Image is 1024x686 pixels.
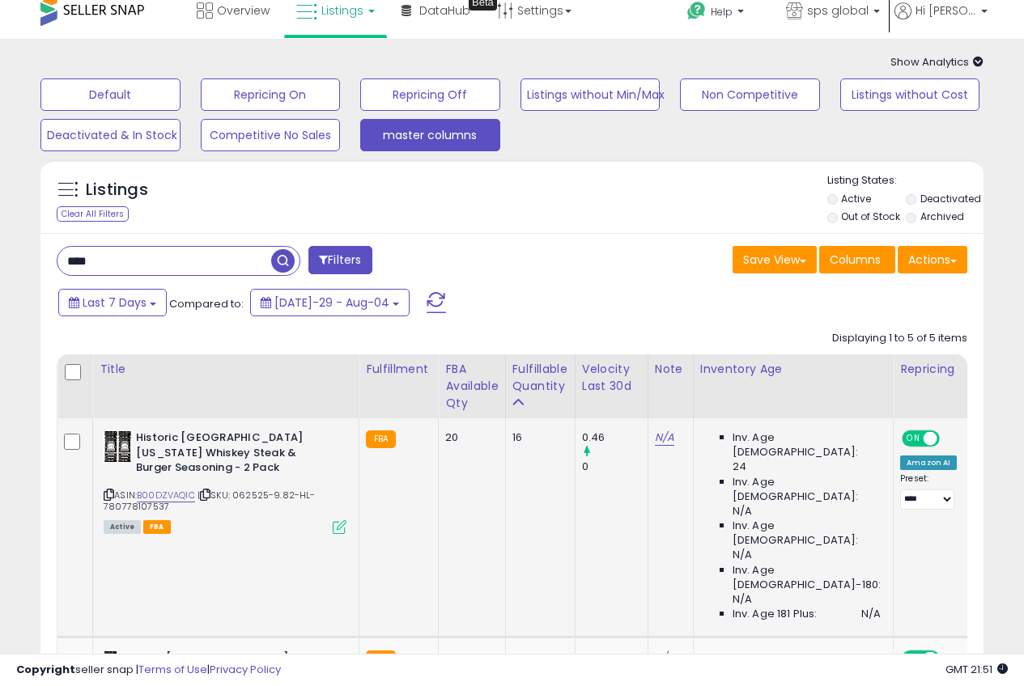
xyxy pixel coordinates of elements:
label: Active [841,192,871,205]
b: Historic [GEOGRAPHIC_DATA] [US_STATE] Whiskey Steak & Burger Seasoning - 2 Pack [136,430,333,480]
img: 51ufheCtW0L._SL40_.jpg [104,430,132,463]
button: Deactivated & In Stock [40,119,181,151]
span: Listings [321,2,363,19]
a: N/A [655,430,674,446]
button: Default [40,78,181,111]
div: seller snap | | [16,663,281,678]
div: Repricing [900,361,962,378]
div: Amazon AI [900,455,957,470]
div: Clear All Filters [57,206,129,222]
div: 16 [512,430,563,445]
span: FBA [143,520,171,534]
span: Overview [217,2,270,19]
button: Listings without Cost [840,78,980,111]
p: Listing States: [827,173,984,188]
span: Help [711,5,733,19]
span: sps global [807,2,869,19]
span: N/A [733,548,752,562]
button: Competitive No Sales [201,119,341,151]
button: [DATE]-29 - Aug-04 [250,289,410,316]
div: Title [100,361,352,378]
span: Inv. Age 181 Plus: [733,607,818,621]
button: Listings without Min/Max [520,78,661,111]
small: FBA [366,430,396,448]
div: Note [655,361,686,378]
span: Inv. Age [DEMOGRAPHIC_DATA]: [733,430,881,459]
div: ASIN: [104,430,346,532]
i: Get Help [686,1,707,21]
div: 0.46 [582,430,648,445]
span: [DATE]-29 - Aug-04 [274,294,389,311]
span: All listings currently available for purchase on Amazon [104,520,141,534]
strong: Copyright [16,662,75,677]
span: Inv. Age [DEMOGRAPHIC_DATA]-180: [733,563,881,592]
label: Out of Stock [841,210,900,223]
span: Hi [PERSON_NAME] [916,2,976,19]
div: 20 [445,430,492,445]
label: Deactivated [920,192,981,205]
h5: Listings [86,179,148,201]
span: DataHub [419,2,470,19]
button: Repricing On [201,78,341,111]
span: Inv. Age [DEMOGRAPHIC_DATA]: [733,519,881,548]
div: Displaying 1 to 5 of 5 items [832,331,967,346]
div: Fulfillment [366,361,431,378]
span: 2025-08-12 21:51 GMT [945,662,1008,677]
span: OFF [937,432,963,446]
button: Columns [819,246,895,273]
span: N/A [733,504,752,519]
a: Terms of Use [138,662,207,677]
button: Save View [733,246,817,273]
div: Fulfillable Quantity [512,361,568,395]
button: master columns [360,119,500,151]
button: Repricing Off [360,78,500,111]
button: Non Competitive [680,78,820,111]
button: Actions [898,246,967,273]
span: Inv. Age [DEMOGRAPHIC_DATA]: [733,475,881,504]
span: Compared to: [169,296,244,311]
a: B00DZVAQIC [137,489,195,502]
button: Filters [308,246,372,274]
span: Last 7 Days [83,294,147,311]
a: Privacy Policy [210,662,281,677]
span: ON [903,432,924,446]
a: Hi [PERSON_NAME] [894,2,988,39]
span: 24 [733,459,746,474]
span: Columns [830,252,881,268]
button: Last 7 Days [58,289,167,316]
span: N/A [861,607,881,621]
div: FBA Available Qty [445,361,498,412]
span: N/A [733,592,752,607]
span: | SKU: 062525-9.82-HL-780778107537 [104,489,316,513]
div: Inventory Age [700,361,886,378]
span: Show Analytics [890,54,984,70]
div: Velocity Last 30d [582,361,641,395]
div: Preset: [900,473,957,510]
label: Archived [920,210,964,223]
div: 0 [582,459,648,474]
